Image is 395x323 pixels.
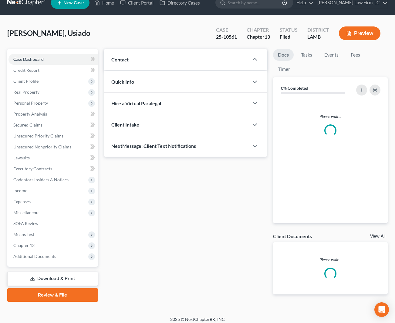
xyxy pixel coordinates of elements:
button: Preview [339,26,380,40]
span: Unsecured Nonpriority Claims [13,144,71,149]
span: Codebtors Insiders & Notices [13,177,69,182]
a: Unsecured Priority Claims [8,130,98,141]
strong: 0% Completed [281,85,308,91]
span: Quick Info [111,79,134,85]
span: Lawsuits [13,155,30,160]
a: Docs [273,49,294,61]
a: Case Dashboard [8,54,98,65]
a: SOFA Review [8,218,98,229]
span: Miscellaneous [13,210,40,215]
a: Property Analysis [8,109,98,120]
a: Tasks [296,49,317,61]
div: Chapter [247,33,270,40]
span: Additional Documents [13,254,56,259]
a: Credit Report [8,65,98,76]
div: Filed [280,33,298,40]
a: View All [370,234,385,238]
span: Executory Contracts [13,166,52,171]
span: Credit Report [13,68,39,73]
span: Contact [111,57,129,62]
a: Lawsuits [8,152,98,163]
span: Client Profile [13,78,39,84]
div: Chapter [247,26,270,33]
a: Secured Claims [8,120,98,130]
div: Status [280,26,298,33]
div: LAMB [307,33,329,40]
span: Chapter 13 [13,243,35,248]
span: Hire a Virtual Paralegal [111,100,161,106]
a: Fees [346,49,365,61]
p: Please wait... [278,113,383,120]
span: Unsecured Priority Claims [13,133,63,138]
p: Please wait... [273,257,388,263]
a: Download & Print [7,272,98,286]
span: NextMessage: Client Text Notifications [111,143,196,149]
a: Review & File [7,288,98,302]
span: 13 [265,34,270,40]
div: Client Documents [273,233,312,239]
span: Client Intake [111,122,139,127]
span: Expenses [13,199,31,204]
a: Unsecured Nonpriority Claims [8,141,98,152]
span: Income [13,188,27,193]
div: 25-10561 [216,33,237,40]
span: [PERSON_NAME], Usiado [7,29,90,37]
span: New Case [63,1,84,5]
span: Personal Property [13,100,48,106]
span: Secured Claims [13,122,42,127]
a: Executory Contracts [8,163,98,174]
a: Timer [273,63,295,75]
span: Real Property [13,89,39,95]
div: Open Intercom Messenger [374,302,389,317]
div: Case [216,26,237,33]
a: Events [319,49,343,61]
span: Case Dashboard [13,57,44,62]
span: Property Analysis [13,111,47,116]
span: SOFA Review [13,221,39,226]
div: District [307,26,329,33]
span: Means Test [13,232,34,237]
